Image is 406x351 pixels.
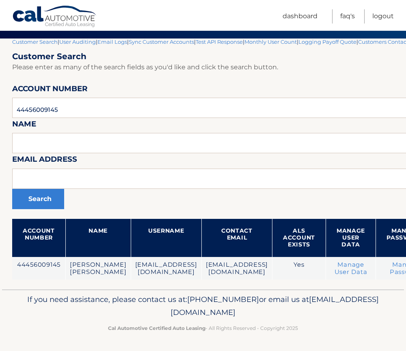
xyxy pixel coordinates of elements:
[244,39,297,45] a: Monthly User Count
[131,219,201,257] th: Username
[129,39,194,45] a: Sync Customer Accounts
[97,39,127,45] a: Email Logs
[335,261,367,276] a: Manage User Data
[59,39,96,45] a: User Auditing
[201,219,272,257] th: Contact Email
[12,189,64,209] button: Search
[14,324,392,332] p: - All Rights Reserved - Copyright 2025
[131,257,201,280] td: [EMAIL_ADDRESS][DOMAIN_NAME]
[65,257,131,280] td: [PERSON_NAME] [PERSON_NAME]
[298,39,356,45] a: Logging Payoff Quote
[12,118,36,133] label: Name
[272,219,326,257] th: ALS Account Exists
[196,39,243,45] a: Test API Response
[65,219,131,257] th: Name
[187,295,259,304] span: [PHONE_NUMBER]
[12,83,88,98] label: Account Number
[12,39,58,45] a: Customer Search
[12,5,97,29] a: Cal Automotive
[108,325,205,331] strong: Cal Automotive Certified Auto Leasing
[171,295,379,317] span: [EMAIL_ADDRESS][DOMAIN_NAME]
[201,257,272,280] td: [EMAIL_ADDRESS][DOMAIN_NAME]
[12,257,65,280] td: 44456009145
[283,9,317,24] a: Dashboard
[14,293,392,319] p: If you need assistance, please contact us at: or email us at
[326,219,376,257] th: Manage User Data
[272,257,326,280] td: Yes
[12,153,77,168] label: Email Address
[12,219,65,257] th: Account Number
[340,9,355,24] a: FAQ's
[372,9,394,24] a: Logout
